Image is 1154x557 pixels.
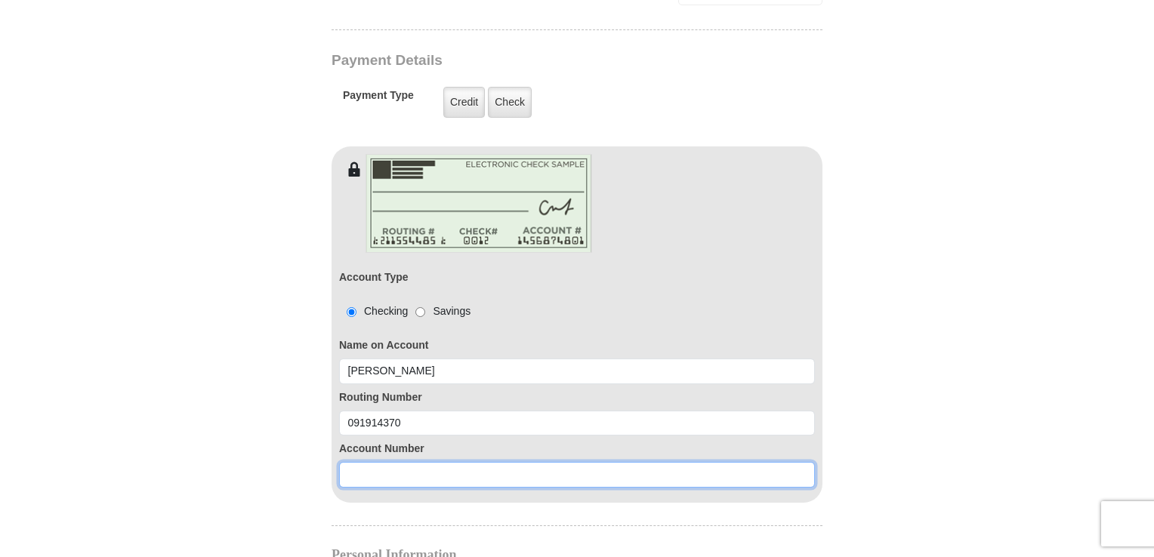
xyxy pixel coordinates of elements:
h3: Payment Details [332,52,717,69]
img: check-en.png [366,154,592,253]
label: Name on Account [339,337,815,353]
label: Account Number [339,441,815,457]
label: Check [488,87,532,118]
div: Checking Savings [339,303,471,319]
label: Account Type [339,269,409,285]
h5: Payment Type [343,89,414,109]
label: Credit [443,87,485,118]
label: Routing Number [339,389,815,405]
